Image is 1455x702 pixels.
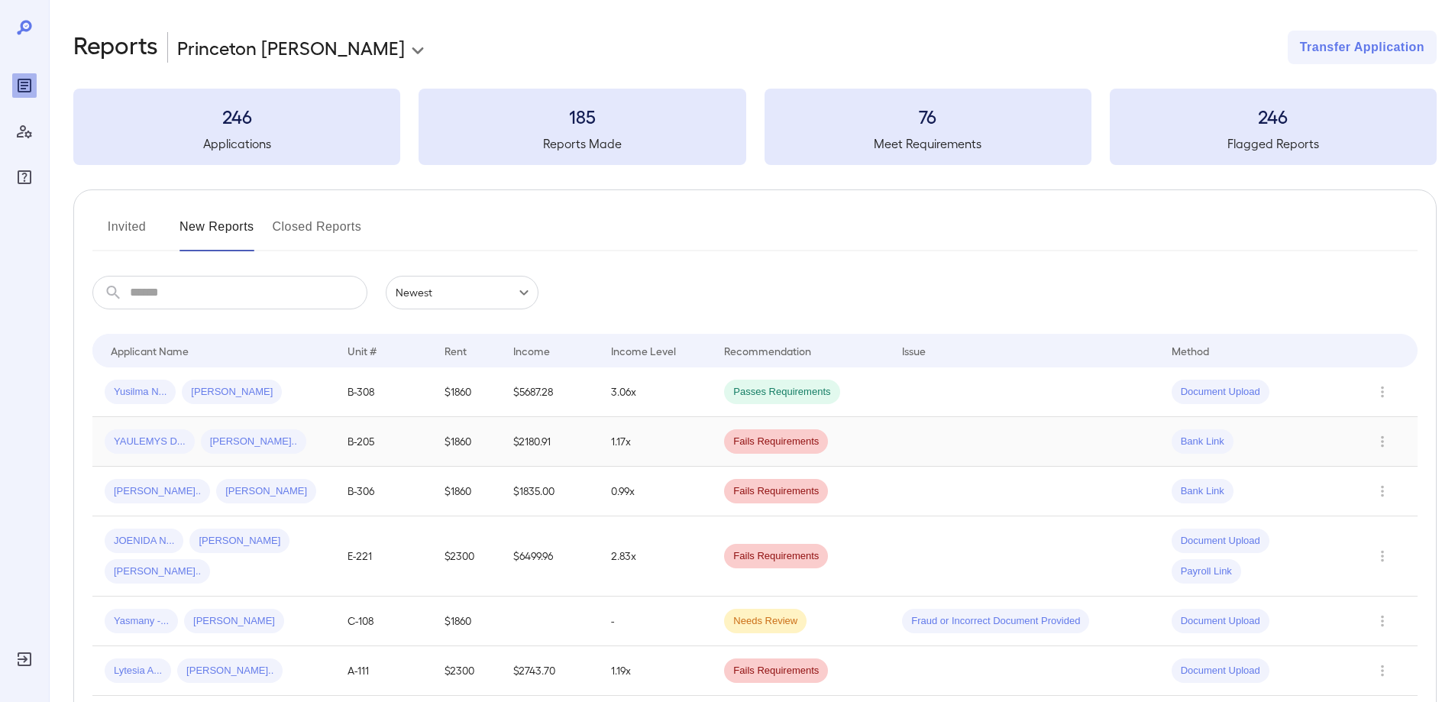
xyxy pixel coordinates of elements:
[1172,341,1209,360] div: Method
[724,549,828,564] span: Fails Requirements
[724,341,811,360] div: Recommendation
[902,614,1089,629] span: Fraud or Incorrect Document Provided
[513,341,550,360] div: Income
[105,614,178,629] span: Yasmany -...
[1172,534,1269,548] span: Document Upload
[432,646,501,696] td: $2300
[1172,565,1241,579] span: Payroll Link
[765,104,1091,128] h3: 76
[1370,479,1395,503] button: Row Actions
[1172,614,1269,629] span: Document Upload
[201,435,306,449] span: [PERSON_NAME]..
[432,467,501,516] td: $1860
[599,646,713,696] td: 1.19x
[501,467,598,516] td: $1835.00
[599,597,713,646] td: -
[12,165,37,189] div: FAQ
[1370,380,1395,404] button: Row Actions
[335,516,432,597] td: E-221
[1172,435,1234,449] span: Bank Link
[105,534,183,548] span: JOENIDA N...
[1110,134,1437,153] h5: Flagged Reports
[724,385,839,400] span: Passes Requirements
[179,215,254,251] button: New Reports
[386,276,538,309] div: Newest
[111,341,189,360] div: Applicant Name
[177,664,283,678] span: [PERSON_NAME]..
[501,646,598,696] td: $2743.70
[432,367,501,417] td: $1860
[599,516,713,597] td: 2.83x
[445,341,469,360] div: Rent
[724,614,807,629] span: Needs Review
[92,215,161,251] button: Invited
[432,597,501,646] td: $1860
[273,215,362,251] button: Closed Reports
[765,134,1091,153] h5: Meet Requirements
[599,417,713,467] td: 1.17x
[432,417,501,467] td: $1860
[73,31,158,64] h2: Reports
[105,664,171,678] span: Lytesia A...
[105,435,195,449] span: YAULEMYS D...
[611,341,676,360] div: Income Level
[724,664,828,678] span: Fails Requirements
[73,134,400,153] h5: Applications
[348,341,377,360] div: Unit #
[12,73,37,98] div: Reports
[501,516,598,597] td: $6499.96
[1288,31,1437,64] button: Transfer Application
[105,385,176,400] span: Yusilma N...
[1370,429,1395,454] button: Row Actions
[189,534,289,548] span: [PERSON_NAME]
[335,597,432,646] td: C-108
[184,614,284,629] span: [PERSON_NAME]
[105,484,210,499] span: [PERSON_NAME]..
[599,467,713,516] td: 0.99x
[12,119,37,144] div: Manage Users
[501,367,598,417] td: $5687.28
[1370,609,1395,633] button: Row Actions
[1172,385,1269,400] span: Document Upload
[105,565,210,579] span: [PERSON_NAME]..
[73,104,400,128] h3: 246
[902,341,926,360] div: Issue
[73,89,1437,165] summary: 246Applications185Reports Made76Meet Requirements246Flagged Reports
[335,417,432,467] td: B-205
[182,385,282,400] span: [PERSON_NAME]
[419,104,745,128] h3: 185
[1172,484,1234,499] span: Bank Link
[1370,658,1395,683] button: Row Actions
[216,484,316,499] span: [PERSON_NAME]
[599,367,713,417] td: 3.06x
[1370,544,1395,568] button: Row Actions
[432,516,501,597] td: $2300
[335,646,432,696] td: A-111
[724,484,828,499] span: Fails Requirements
[177,35,405,60] p: Princeton [PERSON_NAME]
[724,435,828,449] span: Fails Requirements
[12,647,37,671] div: Log Out
[335,367,432,417] td: B-308
[419,134,745,153] h5: Reports Made
[501,417,598,467] td: $2180.91
[1110,104,1437,128] h3: 246
[1172,664,1269,678] span: Document Upload
[335,467,432,516] td: B-306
